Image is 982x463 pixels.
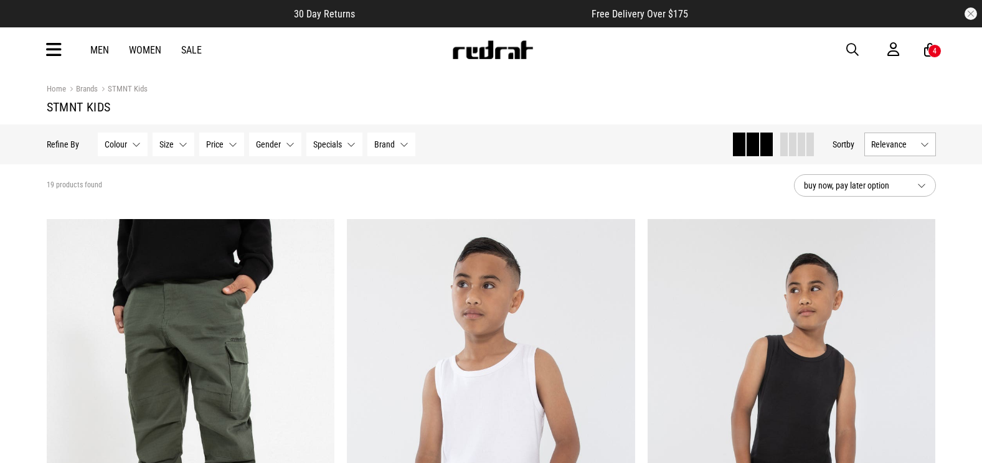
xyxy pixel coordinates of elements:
[66,84,98,96] a: Brands
[249,133,301,156] button: Gender
[864,133,936,156] button: Relevance
[47,100,936,115] h1: STMNT Kids
[367,133,415,156] button: Brand
[933,47,937,55] div: 4
[846,139,854,149] span: by
[153,133,194,156] button: Size
[181,44,202,56] a: Sale
[159,139,174,149] span: Size
[306,133,362,156] button: Specials
[804,178,907,193] span: buy now, pay later option
[47,84,66,93] a: Home
[206,139,224,149] span: Price
[924,44,936,57] a: 4
[592,8,688,20] span: Free Delivery Over $175
[451,40,534,59] img: Redrat logo
[47,180,102,190] span: 19 products found
[129,44,161,56] a: Women
[105,139,127,149] span: Colour
[47,139,79,149] p: Refine By
[90,44,109,56] a: Men
[199,133,244,156] button: Price
[380,7,567,20] iframe: Customer reviews powered by Trustpilot
[833,137,854,152] button: Sortby
[794,174,936,197] button: buy now, pay later option
[374,139,395,149] span: Brand
[313,139,342,149] span: Specials
[294,8,355,20] span: 30 Day Returns
[871,139,915,149] span: Relevance
[98,84,148,96] a: STMNT Kids
[98,133,148,156] button: Colour
[256,139,281,149] span: Gender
